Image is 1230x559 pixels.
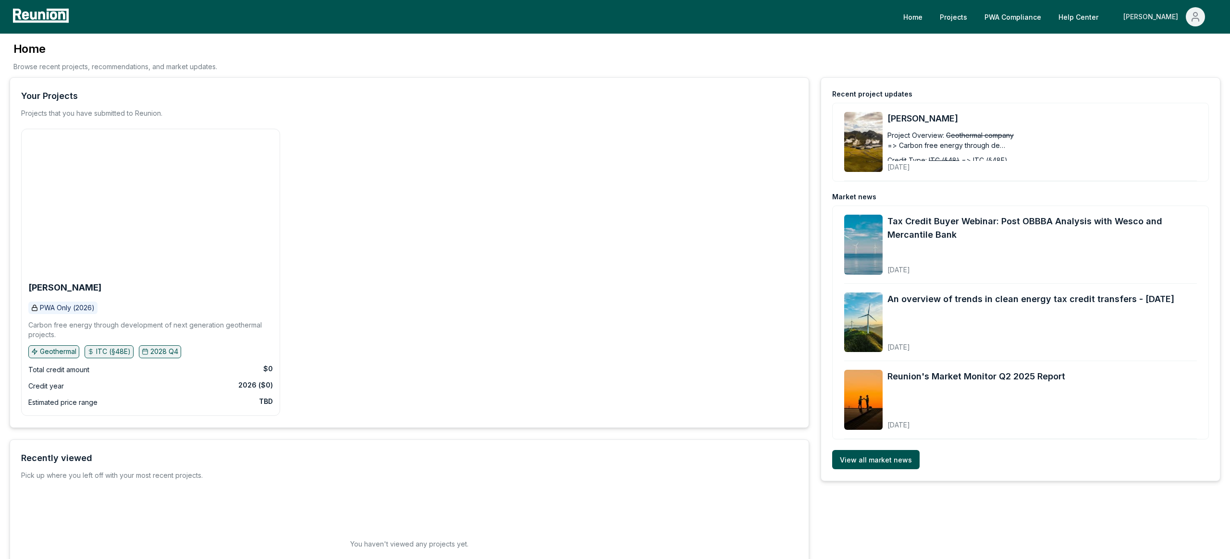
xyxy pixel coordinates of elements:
div: [DATE] [887,335,1174,352]
p: Carbon free energy through development of next generation geothermal projects. [28,320,273,340]
div: Your Projects [21,89,78,103]
button: 2028 Q4 [139,345,181,358]
a: Help Center [1051,7,1106,26]
img: Reunion's Market Monitor Q2 2025 Report [844,370,883,430]
a: Tax Credit Buyer Webinar: Post OBBBA Analysis with Wesco and Mercantile Bank [887,215,1197,242]
a: [PERSON_NAME] [28,283,101,292]
div: [DATE] [887,413,1065,430]
p: 2028 Q4 [150,347,178,356]
div: [DATE] [887,258,1197,275]
div: Recently viewed [21,451,92,465]
a: Home [896,7,930,26]
div: $0 [263,364,273,374]
h2: You haven't viewed any projects yet. [350,539,468,549]
a: An overview of trends in clean energy tax credit transfers - [DATE] [887,292,1174,306]
img: Blanford [28,136,273,274]
div: Estimated price range [28,397,98,408]
div: Total credit amount [28,364,89,376]
div: Pick up where you left off with your most recent projects. [21,471,203,480]
div: 2026 ($0) [238,380,273,390]
p: PWA Only (2026) [40,303,95,313]
p: Geothermal [40,347,76,356]
a: [PERSON_NAME] [887,112,1197,125]
div: [PERSON_NAME] [1123,7,1182,26]
a: Projects [932,7,975,26]
a: Reunion's Market Monitor Q2 2025 Report [887,370,1065,383]
img: An overview of trends in clean energy tax credit transfers - August 2025 [844,292,883,352]
button: [PERSON_NAME] [1116,7,1213,26]
div: TBD [259,397,273,406]
span: => Carbon free energy through development of next generation geothermal projects. [887,140,1008,150]
img: Blanford [844,112,883,172]
div: Recent project updates [832,89,912,99]
div: Market news [832,192,876,202]
h3: Home [13,41,217,57]
div: Project Overview: [887,130,944,140]
img: Tax Credit Buyer Webinar: Post OBBBA Analysis with Wesco and Mercantile Bank [844,215,883,275]
button: Geothermal [28,345,79,358]
p: Projects that you have submitted to Reunion. [21,109,162,118]
span: Geothermal company [946,130,1014,140]
p: Browse recent projects, recommendations, and market updates. [13,61,217,72]
nav: Main [896,7,1220,26]
p: ITC (§48E) [96,347,131,356]
a: PWA Compliance [977,7,1049,26]
a: View all market news [832,450,920,469]
div: Credit year [28,380,64,392]
div: [DATE] [887,155,1044,172]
